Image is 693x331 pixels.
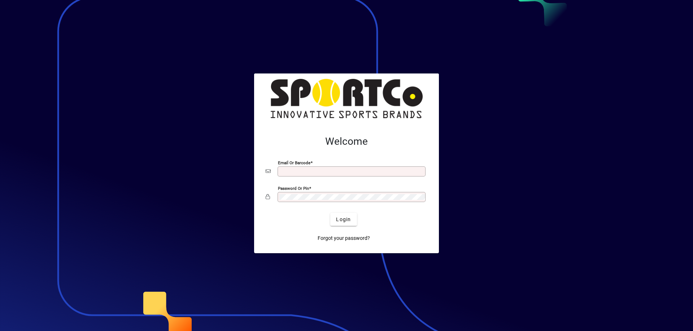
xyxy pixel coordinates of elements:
[278,160,310,165] mat-label: Email or Barcode
[318,234,370,242] span: Forgot your password?
[336,216,351,223] span: Login
[278,186,309,191] mat-label: Password or Pin
[330,213,357,226] button: Login
[315,232,373,245] a: Forgot your password?
[266,135,427,148] h2: Welcome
